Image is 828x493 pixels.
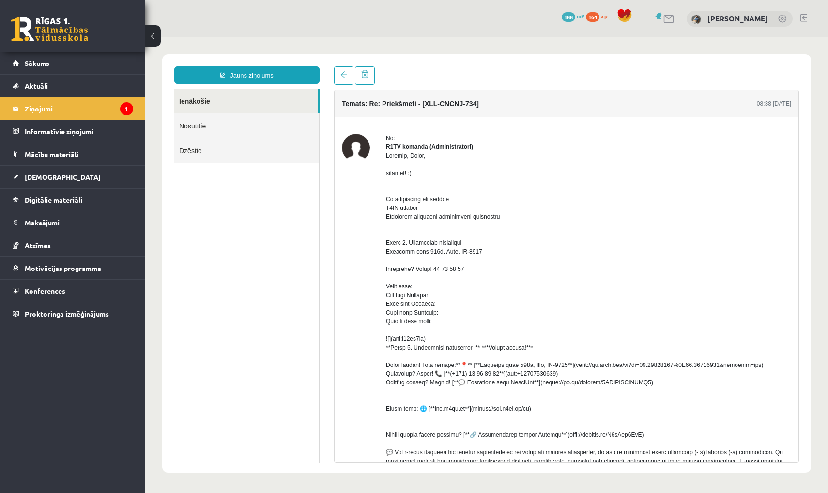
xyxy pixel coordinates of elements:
a: Atzīmes [13,234,133,256]
div: No: [241,96,646,105]
span: Digitālie materiāli [25,195,82,204]
div: 08:38 [DATE] [612,62,646,71]
span: Atzīmes [25,241,51,250]
span: 188 [562,12,575,22]
span: mP [577,12,584,20]
a: Motivācijas programma [13,257,133,279]
span: Konferences [25,286,65,295]
span: 164 [586,12,599,22]
a: Jauns ziņojums [29,29,174,47]
img: Elīza Zariņa [691,15,701,24]
a: 188 mP [562,12,584,20]
a: 164 xp [586,12,612,20]
span: Aktuāli [25,81,48,90]
img: R1TV komanda [197,96,225,125]
a: Aktuāli [13,75,133,97]
i: 1 [120,102,133,115]
a: Digitālie materiāli [13,189,133,211]
legend: Maksājumi [25,211,133,234]
a: [PERSON_NAME] [707,14,768,23]
a: Nosūtītie [29,76,174,101]
a: Informatīvie ziņojumi [13,120,133,143]
a: Maksājumi [13,211,133,234]
span: Mācību materiāli [25,150,78,159]
h4: Temats: Re: Priekšmeti - [XLL-CNCNJ-734] [197,63,334,70]
span: xp [601,12,607,20]
a: Sākums [13,52,133,74]
a: Mācību materiāli [13,143,133,165]
a: Dzēstie [29,101,174,126]
a: Ienākošie [29,51,172,76]
a: Konferences [13,280,133,302]
a: Proktoringa izmēģinājums [13,302,133,325]
legend: Ziņojumi [25,97,133,120]
a: [DEMOGRAPHIC_DATA] [13,166,133,188]
a: Ziņojumi1 [13,97,133,120]
strong: R1TV komanda (Administratori) [241,106,328,113]
span: Motivācijas programma [25,264,101,272]
span: Sākums [25,59,49,67]
a: Rīgas 1. Tālmācības vidusskola [11,17,88,41]
span: [DEMOGRAPHIC_DATA] [25,173,101,181]
span: Proktoringa izmēģinājums [25,309,109,318]
legend: Informatīvie ziņojumi [25,120,133,143]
